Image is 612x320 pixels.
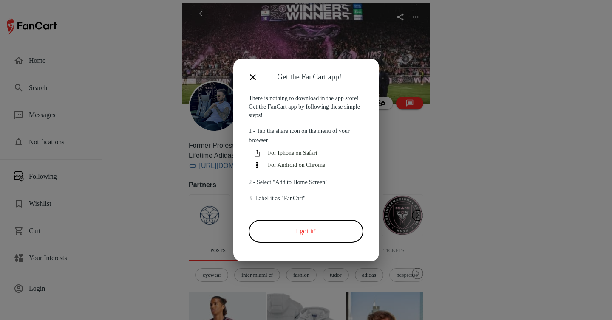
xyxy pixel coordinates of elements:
[277,72,368,81] h4: Get the FanCart app!
[249,194,363,203] h6: 3- Label it as "FanCart"
[249,94,363,120] p: There is nothing to download in the app store! Get the FanCart app by following these simple steps!
[249,178,363,187] h6: 2 - Select "Add to Home Screen"
[249,220,363,243] button: I got it!
[268,149,363,157] p: For Iphone on Safari
[249,126,363,145] h6: 1 - Tap the share icon on the menu of your browser
[268,161,363,169] p: For Android on Chrome
[253,149,261,157] img: Safari Icon
[253,161,261,169] img: Chrome Icon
